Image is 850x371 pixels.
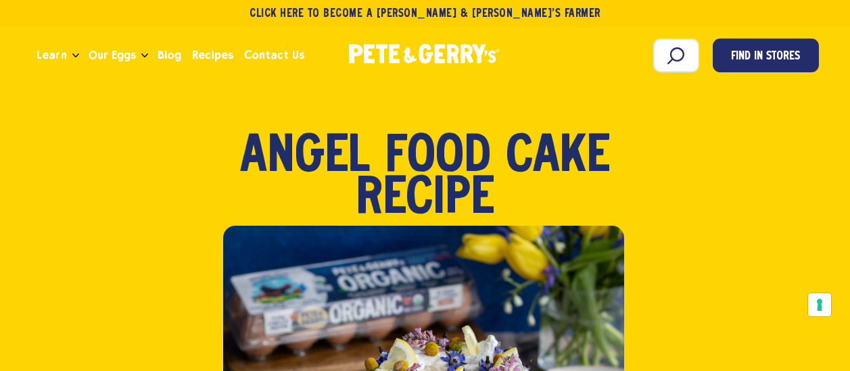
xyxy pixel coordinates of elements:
span: Our Eggs [89,47,136,64]
span: Cake [506,137,610,178]
button: Open the dropdown menu for Learn [72,53,79,58]
span: Contact Us [244,47,304,64]
span: Learn [37,47,66,64]
span: Food [385,137,491,178]
span: Blog [158,47,181,64]
span: Recipe [356,178,494,220]
a: Find in Stores [713,39,819,72]
span: Angel [240,137,370,178]
a: Recipes [187,37,239,74]
a: Learn [31,37,72,74]
span: Recipes [192,47,233,64]
input: Search [653,39,699,72]
a: Blog [152,37,187,74]
span: Find in Stores [731,48,800,66]
a: Contact Us [239,37,310,74]
button: Open the dropdown menu for Our Eggs [141,53,148,58]
button: Your consent preferences for tracking technologies [808,293,831,316]
a: Our Eggs [83,37,141,74]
